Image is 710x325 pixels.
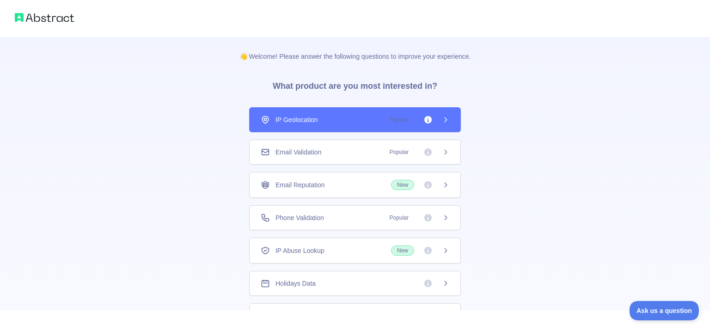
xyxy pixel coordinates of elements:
[630,301,701,320] iframe: Toggle Customer Support
[275,246,324,255] span: IP Abuse Lookup
[275,279,316,288] span: Holidays Data
[275,213,324,222] span: Phone Validation
[384,213,414,222] span: Popular
[384,115,414,124] span: Popular
[225,37,486,61] p: 👋 Welcome! Please answer the following questions to improve your experience.
[275,115,318,124] span: IP Geolocation
[258,61,452,107] h3: What product are you most interested in?
[275,147,321,157] span: Email Validation
[391,245,414,256] span: New
[391,180,414,190] span: New
[275,180,325,190] span: Email Reputation
[15,11,74,24] img: Abstract logo
[384,147,414,157] span: Popular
